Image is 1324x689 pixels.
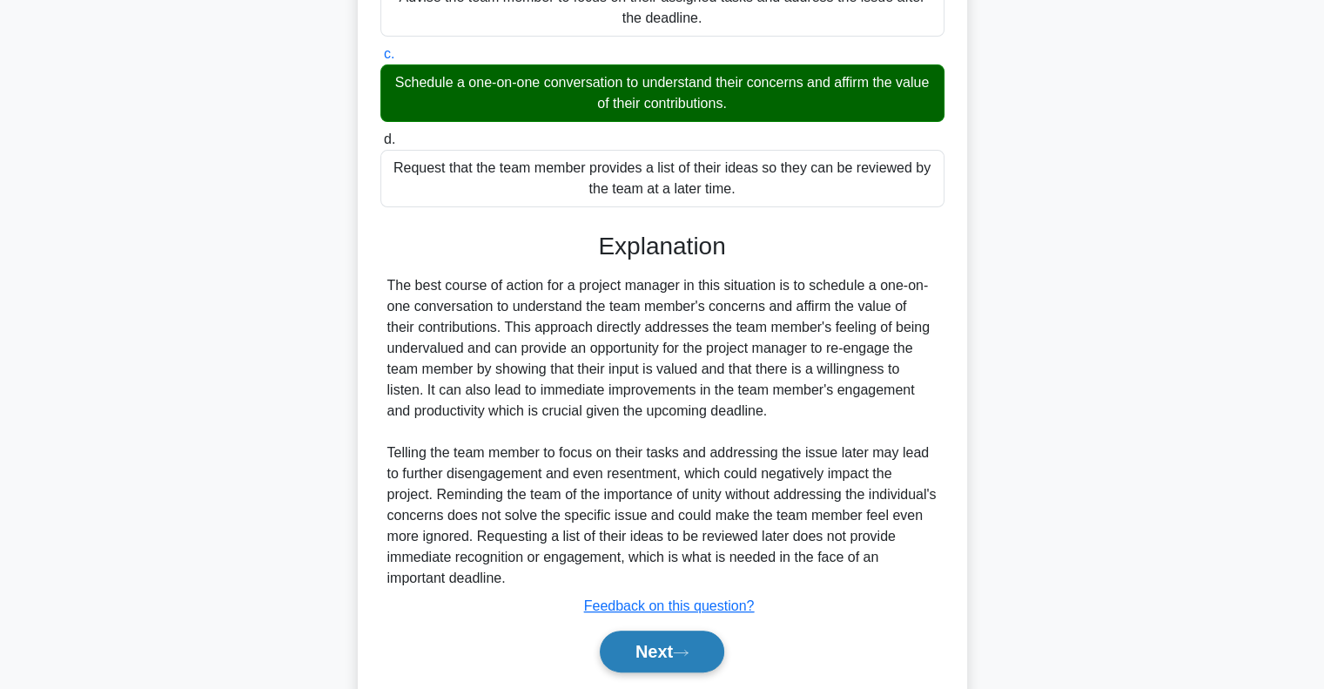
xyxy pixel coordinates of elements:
button: Next [600,631,724,672]
div: Request that the team member provides a list of their ideas so they can be reviewed by the team a... [380,150,944,207]
a: Feedback on this question? [584,598,755,613]
span: c. [384,46,394,61]
h3: Explanation [391,232,934,261]
div: Schedule a one-on-one conversation to understand their concerns and affirm the value of their con... [380,64,944,122]
span: d. [384,132,395,146]
div: The best course of action for a project manager in this situation is to schedule a one-on-one con... [387,275,938,589]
